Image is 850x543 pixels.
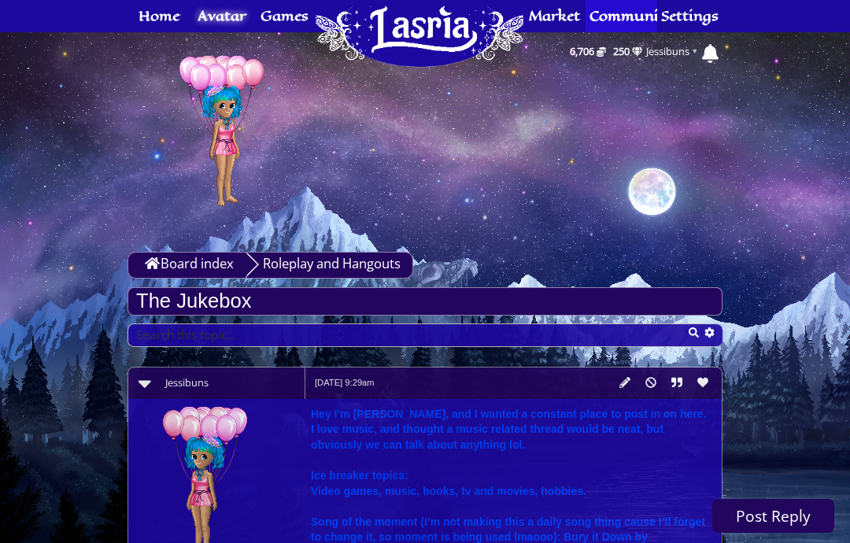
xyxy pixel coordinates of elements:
[261,9,309,22] span: Games
[128,56,722,237] a: Avatar
[613,44,630,58] span: 250
[689,327,699,338] button: Search
[128,252,246,279] a: Board index
[704,327,715,338] button: Advanced search
[128,323,722,347] input: Search this topic…
[589,9,673,22] span: Community
[619,375,630,390] a: Edit post
[645,375,656,390] a: Report this post
[165,375,209,390] a: Jessibuns
[671,375,682,390] a: Reply with quote
[695,375,711,390] li: Tip Post
[712,499,834,533] a: Post Reply
[161,254,234,272] span: Board index
[570,44,594,58] span: 6,706
[608,40,647,62] a: 250
[128,56,290,237] img: Avatar
[529,9,580,22] span: Market
[565,40,606,62] a: 6,706
[315,378,375,388] small: [DATE] 9:29am
[246,252,413,279] a: Roleplay and Hangouts
[139,9,179,22] span: Home
[316,67,523,139] a: Home
[136,290,252,312] a: The Jukebox
[198,9,246,22] span: Avatar
[661,9,719,22] span: Settings
[646,44,689,58] a: Jessibuns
